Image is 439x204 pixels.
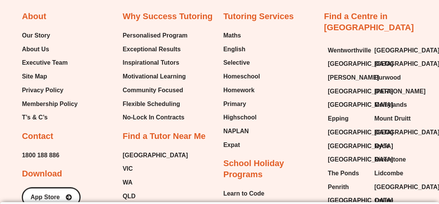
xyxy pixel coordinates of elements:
[224,188,265,199] span: Learn to Code
[328,99,393,111] span: [GEOGRAPHIC_DATA]
[123,71,186,82] span: Motivational Learning
[22,98,78,110] a: Membership Policy
[22,85,78,96] a: Privacy Policy
[328,45,371,56] span: Wentworthville
[328,58,393,70] span: [GEOGRAPHIC_DATA]
[328,45,367,56] a: Wentworthville
[328,58,367,70] a: [GEOGRAPHIC_DATA]
[123,11,213,22] h2: Why Success Tutoring
[224,71,260,82] a: Homeschool
[22,11,46,22] h2: About
[374,99,407,111] span: Merrylands
[22,150,59,161] a: 1800 188 886
[123,71,188,82] a: Motivational Learning
[123,85,183,96] span: Community Focused
[374,72,401,83] span: Burwood
[22,112,78,123] a: T’s & C’s
[22,168,62,180] h2: Download
[22,57,78,69] a: Executive Team
[22,85,63,96] span: Privacy Policy
[224,11,294,22] h2: Tutoring Services
[123,150,188,161] a: [GEOGRAPHIC_DATA]
[123,57,179,69] span: Inspirational Tutors
[123,30,188,41] a: Personalised Program
[224,85,255,96] span: Homework
[123,112,185,123] span: No-Lock In Contracts
[374,58,413,70] a: [GEOGRAPHIC_DATA]
[22,71,47,82] span: Site Map
[123,85,188,96] a: Community Focused
[328,86,393,97] span: [GEOGRAPHIC_DATA]
[224,44,260,55] a: English
[123,191,136,202] span: QLD
[224,98,260,110] a: Primary
[123,191,188,202] a: QLD
[22,30,50,41] span: Our Story
[224,188,271,199] a: Learn to Code
[22,30,78,41] a: Our Story
[374,72,413,83] a: Burwood
[22,44,78,55] a: About Us
[22,57,68,69] span: Executive Team
[123,163,133,175] span: VIC
[224,98,246,110] span: Primary
[31,194,60,200] span: App Store
[224,112,257,123] span: Highschool
[328,86,367,97] a: [GEOGRAPHIC_DATA]
[224,57,250,69] span: Selective
[224,158,317,180] h2: School Holiday Programs
[123,44,181,55] span: Exceptional Results
[22,71,78,82] a: Site Map
[328,99,367,111] a: [GEOGRAPHIC_DATA]
[224,139,260,151] a: Expat
[224,85,260,96] a: Homework
[324,11,414,32] a: Find a Centre in [GEOGRAPHIC_DATA]
[374,99,413,111] a: Merrylands
[328,72,367,83] a: [PERSON_NAME]
[374,113,411,124] span: Mount Druitt
[374,45,413,56] a: [GEOGRAPHIC_DATA]
[224,126,260,137] a: NAPLAN
[22,112,47,123] span: T’s & C’s
[374,86,426,97] span: [PERSON_NAME]
[328,72,379,83] span: [PERSON_NAME]
[312,118,439,204] iframe: Chat Widget
[224,126,249,137] span: NAPLAN
[123,98,180,110] span: Flexible Scheduling
[224,30,241,41] span: Maths
[123,177,188,188] a: WA
[224,139,240,151] span: Expat
[22,44,49,55] span: About Us
[328,113,367,124] a: Epping
[123,112,188,123] a: No-Lock In Contracts
[123,163,188,175] a: VIC
[123,98,188,110] a: Flexible Scheduling
[224,44,246,55] span: English
[374,86,413,97] a: [PERSON_NAME]
[123,131,206,142] h2: Find a Tutor Near Me
[224,30,260,41] a: Maths
[224,112,260,123] a: Highschool
[374,113,413,124] a: Mount Druitt
[123,177,133,188] span: WA
[22,131,53,142] h2: Contact
[123,57,188,69] a: Inspirational Tutors
[328,113,348,124] span: Epping
[123,44,188,55] a: Exceptional Results
[224,57,260,69] a: Selective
